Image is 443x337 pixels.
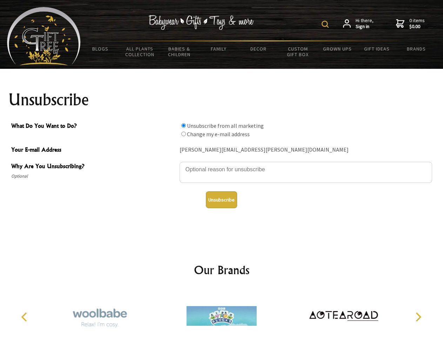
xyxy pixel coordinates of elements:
[11,162,176,172] span: Why Are You Unsubscribing?
[11,145,176,156] span: Your E-mail Address
[317,41,357,56] a: Grown Ups
[180,162,432,183] textarea: Why Are You Unsubscribing?
[278,41,318,62] a: Custom Gift Box
[8,91,435,108] h1: Unsubscribe
[14,262,429,278] h2: Our Brands
[149,15,254,30] img: Babywear - Gifts - Toys & more
[120,41,160,62] a: All Plants Collection
[397,41,436,56] a: Brands
[11,172,176,180] span: Optional
[181,123,186,128] input: What Do You Want to Do?
[239,41,278,56] a: Decor
[181,132,186,136] input: What Do You Want to Do?
[187,122,264,129] label: Unsubscribe from all marketing
[409,17,425,30] span: 0 items
[322,21,329,28] img: product search
[409,24,425,30] strong: $0.00
[7,7,81,65] img: Babyware - Gifts - Toys and more...
[160,41,199,62] a: Babies & Children
[357,41,397,56] a: Gift Ideas
[396,18,425,30] a: 0 items$0.00
[18,309,33,325] button: Previous
[81,41,120,56] a: BLOGS
[206,191,237,208] button: Unsubscribe
[356,24,374,30] strong: Sign in
[410,309,426,325] button: Next
[187,131,250,138] label: Change my e-mail address
[180,145,432,156] div: [PERSON_NAME][EMAIL_ADDRESS][PERSON_NAME][DOMAIN_NAME]
[343,18,374,30] a: Hi there,Sign in
[11,121,176,132] span: What Do You Want to Do?
[199,41,239,56] a: Family
[356,18,374,30] span: Hi there,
